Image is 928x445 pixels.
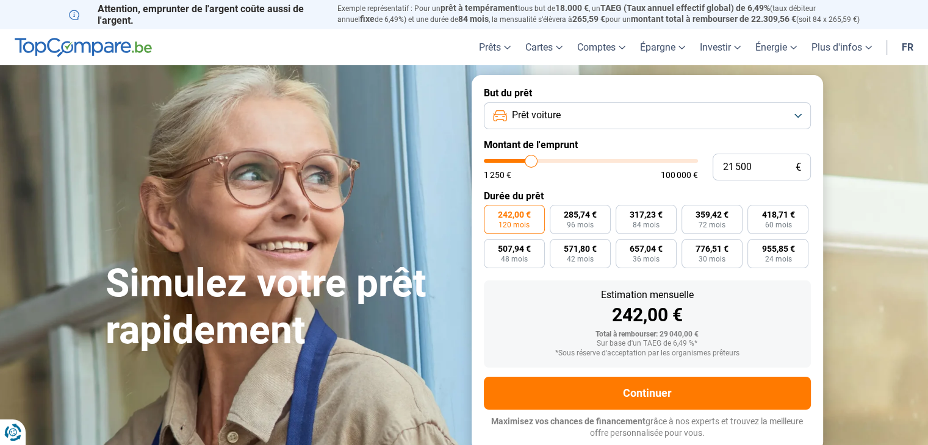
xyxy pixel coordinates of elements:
[572,14,605,24] span: 265,59 €
[631,14,796,24] span: montant total à rembourser de 22.309,56 €
[630,210,663,219] span: 317,23 €
[484,416,811,440] p: grâce à nos experts et trouvez la meilleure offre personnalisée pour vous.
[555,3,589,13] span: 18.000 €
[748,29,804,65] a: Énergie
[761,244,794,253] span: 955,85 €
[501,255,528,263] span: 48 mois
[894,29,921,65] a: fr
[564,244,597,253] span: 571,80 €
[633,221,660,229] span: 84 mois
[633,29,692,65] a: Épargne
[458,14,489,24] span: 84 mois
[630,244,663,253] span: 657,04 €
[498,210,531,219] span: 242,00 €
[567,255,594,263] span: 42 mois
[498,244,531,253] span: 507,94 €
[498,221,530,229] span: 120 mois
[484,377,811,410] button: Continuer
[472,29,518,65] a: Prêts
[692,29,748,65] a: Investir
[764,255,791,263] span: 24 mois
[764,221,791,229] span: 60 mois
[633,255,660,263] span: 36 mois
[337,3,860,25] p: Exemple représentatif : Pour un tous but de , un (taux débiteur annuel de 6,49%) et une durée de ...
[564,210,597,219] span: 285,74 €
[661,171,698,179] span: 100 000 €
[494,290,801,300] div: Estimation mensuelle
[512,109,561,122] span: Prêt voiture
[570,29,633,65] a: Comptes
[518,29,570,65] a: Cartes
[484,171,511,179] span: 1 250 €
[491,416,646,426] span: Maximisez vos chances de financement
[106,260,457,354] h1: Simulez votre prêt rapidement
[600,3,770,13] span: TAEG (Taux annuel effectif global) de 6,49%
[796,162,801,173] span: €
[484,190,811,202] label: Durée du prêt
[15,38,152,57] img: TopCompare
[567,221,594,229] span: 96 mois
[484,102,811,129] button: Prêt voiture
[69,3,323,26] p: Attention, emprunter de l'argent coûte aussi de l'argent.
[761,210,794,219] span: 418,71 €
[484,139,811,151] label: Montant de l'emprunt
[494,330,801,339] div: Total à rembourser: 29 040,00 €
[494,340,801,348] div: Sur base d'un TAEG de 6,49 %*
[696,210,728,219] span: 359,42 €
[804,29,879,65] a: Plus d'infos
[484,87,811,99] label: But du prêt
[360,14,375,24] span: fixe
[441,3,518,13] span: prêt à tempérament
[494,349,801,358] div: *Sous réserve d'acceptation par les organismes prêteurs
[494,306,801,324] div: 242,00 €
[699,255,725,263] span: 30 mois
[696,244,728,253] span: 776,51 €
[699,221,725,229] span: 72 mois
